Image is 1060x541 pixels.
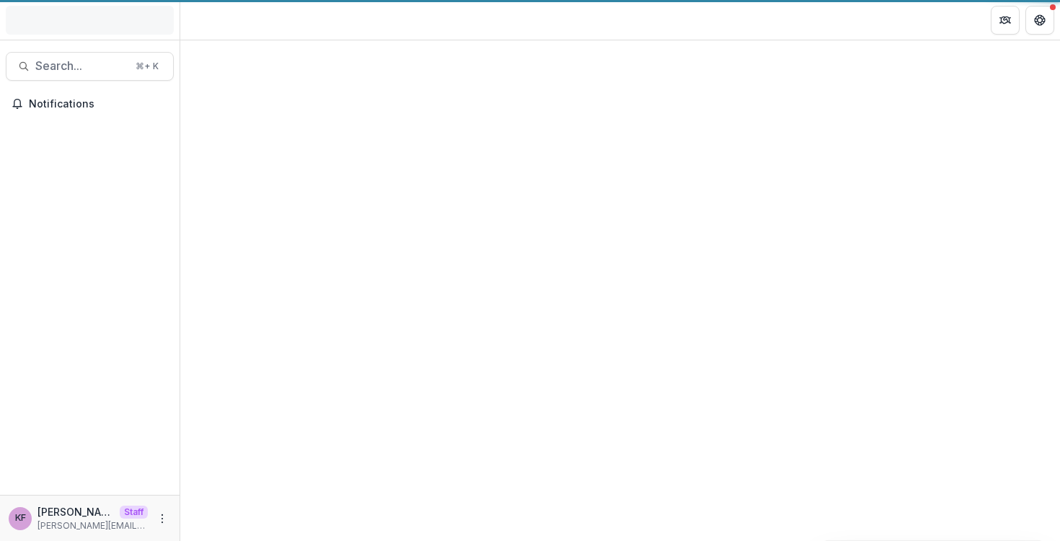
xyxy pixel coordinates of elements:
span: Search... [35,59,127,73]
button: Search... [6,52,174,81]
p: [PERSON_NAME][EMAIL_ADDRESS][DOMAIN_NAME] [37,519,148,532]
p: Staff [120,506,148,519]
p: [PERSON_NAME] [37,504,114,519]
nav: breadcrumb [186,9,247,30]
div: ⌘ + K [133,58,162,74]
div: Kyle Ford [15,514,26,523]
span: Notifications [29,98,168,110]
button: More [154,510,171,527]
button: Notifications [6,92,174,115]
button: Get Help [1025,6,1054,35]
button: Partners [991,6,1020,35]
